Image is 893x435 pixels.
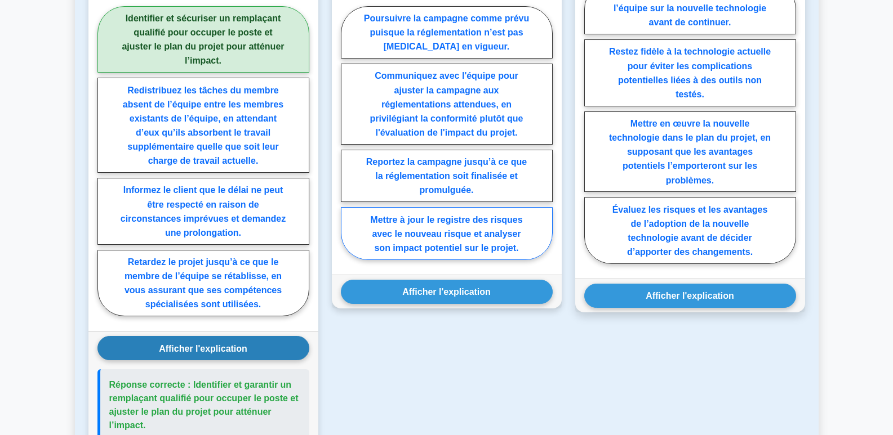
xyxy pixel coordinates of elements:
font: Retardez le projet jusqu’à ce que le membre de l’équipe se rétablisse, en vous assurant que ses c... [125,257,282,309]
button: Afficher l'explication [341,280,553,304]
font: Identifier et sécuriser un remplaçant qualifié pour occuper le poste et ajuster le plan du projet... [122,14,284,65]
font: Mettre en œuvre la nouvelle technologie dans le plan du projet, en supposant que les avantages po... [609,119,771,185]
font: Reportez la campagne jusqu’à ce que la réglementation soit finalisée et promulguée. [366,157,527,195]
font: Afficher l'explication [402,287,491,297]
font: Poursuivre la campagne comme prévu puisque la réglementation n’est pas [MEDICAL_DATA] en vigueur. [364,14,529,51]
button: Afficher l'explication [584,284,796,308]
font: Redistribuez les tâches du membre absent de l’équipe entre les membres existants de l’équipe, en ... [123,85,283,165]
font: Informez le client que le délai ne peut être respecté en raison de circonstances imprévues et dem... [121,185,286,237]
font: Restez fidèle à la technologie actuelle pour éviter les complications potentielles liées à des ou... [609,47,771,98]
font: Évaluez les risques et les avantages de l’adoption de la nouvelle technologie avant de décider d’... [612,204,768,256]
font: Afficher l'explication [646,291,734,301]
font: Communiquez avec l'équipe pour ajuster la campagne aux réglementations attendues, en privilégiant... [370,71,523,137]
button: Afficher l'explication [97,336,309,360]
font: Réponse correcte : Identifier et garantir un remplaçant qualifié pour occuper le poste et ajuster... [109,380,299,430]
font: Afficher l'explication [159,343,247,353]
font: Mettre à jour le registre des risques avec le nouveau risque et analyser son impact potentiel sur... [370,214,522,252]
